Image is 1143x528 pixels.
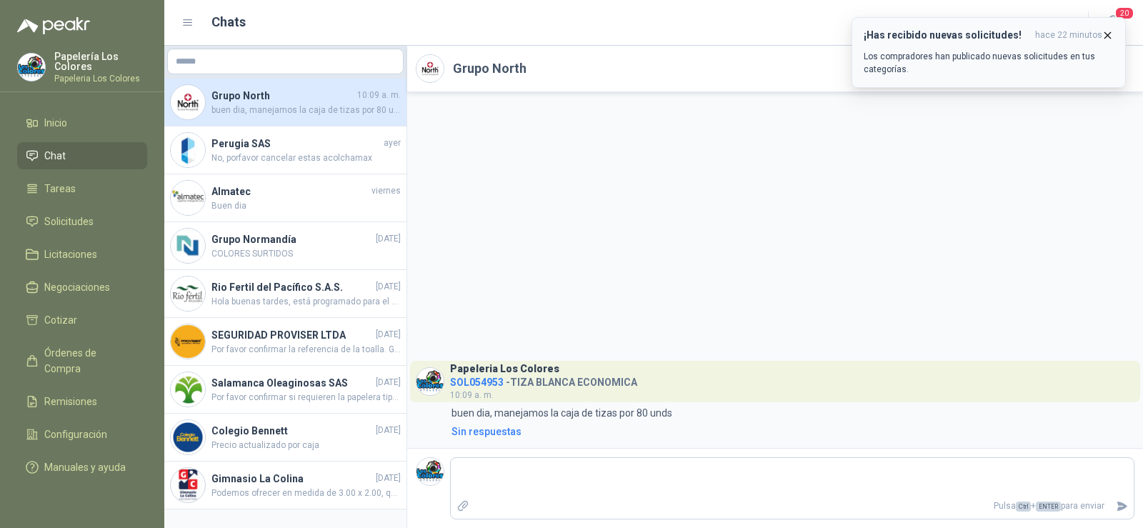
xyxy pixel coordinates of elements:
img: Logo peakr [17,17,90,34]
p: Papeleria Los Colores [54,74,147,83]
span: Manuales y ayuda [44,459,126,475]
a: Solicitudes [17,208,147,235]
a: Inicio [17,109,147,136]
a: Company LogoAlmatecviernesBuen dia [164,174,406,222]
a: Licitaciones [17,241,147,268]
span: Buen dia [211,199,401,213]
h4: Salamanca Oleaginosas SAS [211,375,373,391]
h4: - TIZA BLANCA ECONOMICA [450,373,637,387]
span: Podemos ofrecer en medida de 3.00 x 2.00, quedamos atentos para cargar precio [211,487,401,500]
span: No, porfavor cancelar estas acolchamax [211,151,401,165]
a: Company LogoGrupo North10:09 a. m.buen dia, manejamos la caja de tizas por 80 unds [164,79,406,126]
span: Cotizar [44,312,77,328]
a: Chat [17,142,147,169]
span: Órdenes de Compra [44,345,134,377]
span: Negociaciones [44,279,110,295]
span: [DATE] [376,472,401,485]
img: Company Logo [171,324,205,359]
span: hace 22 minutos [1035,29,1102,41]
h4: Rio Fertil del Pacífico S.A.S. [211,279,373,295]
a: Company LogoColegio Bennett[DATE]Precio actualizado por caja [164,414,406,462]
h4: Grupo Normandía [211,231,373,247]
span: Por favor confirmar la referencia de la toalla. Gracias [211,343,401,357]
a: Company LogoRio Fertil del Pacífico S.A.S.[DATE]Hola buenas tardes, está programado para el día d... [164,270,406,318]
div: Sin respuestas [451,424,521,439]
span: Chat [44,148,66,164]
a: Configuración [17,421,147,448]
span: [DATE] [376,376,401,389]
img: Company Logo [171,181,205,215]
h3: ¡Has recibido nuevas solicitudes! [864,29,1029,41]
h4: Colegio Bennett [211,423,373,439]
span: Configuración [44,427,107,442]
a: Remisiones [17,388,147,415]
a: Órdenes de Compra [17,339,147,382]
button: Enviar [1110,494,1134,519]
a: Company LogoPerugia SASayerNo, porfavor cancelar estas acolchamax [164,126,406,174]
span: Ctrl [1016,502,1031,512]
a: Company LogoSalamanca Oleaginosas SAS[DATE]Por favor confirmar si requieren la papelera tipo band... [164,366,406,414]
span: Solicitudes [44,214,94,229]
a: Tareas [17,175,147,202]
p: Pulsa + para enviar [475,494,1111,519]
label: Adjuntar archivos [451,494,475,519]
button: ¡Has recibido nuevas solicitudes!hace 22 minutos Los compradores han publicado nuevas solicitudes... [852,17,1126,88]
h4: Grupo North [211,88,354,104]
span: [DATE] [376,280,401,294]
span: [DATE] [376,232,401,246]
img: Company Logo [171,133,205,167]
img: Company Logo [416,368,444,395]
p: Los compradores han publicado nuevas solicitudes en tus categorías. [864,50,1114,76]
a: Company LogoGrupo Normandía[DATE]COLORES SURTIDOS [164,222,406,270]
img: Company Logo [416,458,444,485]
h1: Chats [211,12,246,32]
span: buen dia, manejamos la caja de tizas por 80 unds [211,104,401,117]
span: Hola buenas tardes, está programado para el día de mañana viernes en la mañana [211,295,401,309]
span: Licitaciones [44,246,97,262]
span: ayer [384,136,401,150]
a: Manuales y ayuda [17,454,147,481]
span: SOL054953 [450,377,504,388]
img: Company Logo [416,55,444,82]
h4: Perugia SAS [211,136,381,151]
span: Tareas [44,181,76,196]
span: [DATE] [376,424,401,437]
span: viernes [371,184,401,198]
a: Negociaciones [17,274,147,301]
span: Inicio [44,115,67,131]
h4: Almatec [211,184,369,199]
img: Company Logo [171,372,205,407]
img: Company Logo [171,277,205,311]
h4: SEGURIDAD PROVISER LTDA [211,327,373,343]
span: Por favor confirmar si requieren la papelera tipo bandeja para escritorio o la papelera de piso. ... [211,391,401,404]
span: 20 [1114,6,1134,20]
span: [DATE] [376,328,401,342]
a: Company LogoSEGURIDAD PROVISER LTDA[DATE]Por favor confirmar la referencia de la toalla. Gracias [164,318,406,366]
span: COLORES SURTIDOS [211,247,401,261]
a: Cotizar [17,307,147,334]
span: ENTER [1036,502,1061,512]
span: Remisiones [44,394,97,409]
p: Papelería Los Colores [54,51,147,71]
h2: Grupo North [453,59,526,79]
h3: Papeleria Los Colores [450,365,559,373]
h4: Gimnasio La Colina [211,471,373,487]
p: buen dia, manejamos la caja de tizas por 80 unds [451,405,672,421]
img: Company Logo [171,420,205,454]
span: 10:09 a. m. [450,390,494,400]
img: Company Logo [171,85,205,119]
span: 10:09 a. m. [357,89,401,102]
button: 20 [1100,10,1126,36]
img: Company Logo [18,54,45,81]
span: Precio actualizado por caja [211,439,401,452]
img: Company Logo [171,229,205,263]
a: Sin respuestas [449,424,1134,439]
a: Company LogoGimnasio La Colina[DATE]Podemos ofrecer en medida de 3.00 x 2.00, quedamos atentos pa... [164,462,406,509]
img: Company Logo [171,468,205,502]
